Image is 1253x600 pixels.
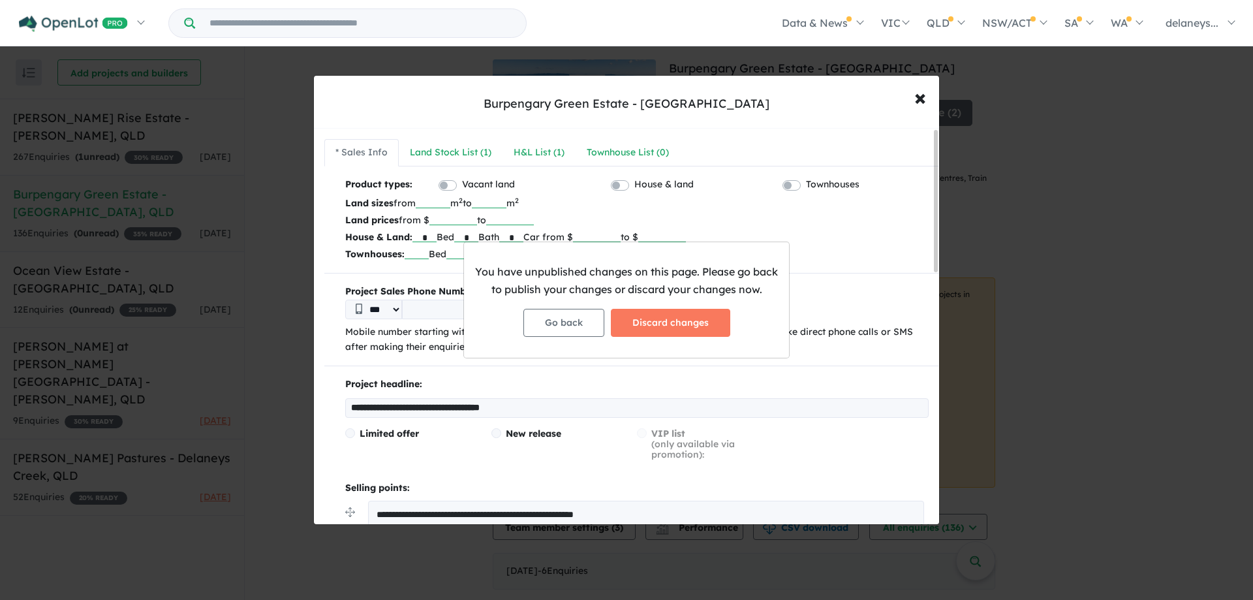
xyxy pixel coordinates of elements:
[523,309,604,337] button: Go back
[198,9,523,37] input: Try estate name, suburb, builder or developer
[611,309,730,337] button: Discard changes
[1166,16,1218,29] span: delaneys...
[474,263,779,298] p: You have unpublished changes on this page. Please go back to publish your changes or discard your...
[19,16,128,32] img: Openlot PRO Logo White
